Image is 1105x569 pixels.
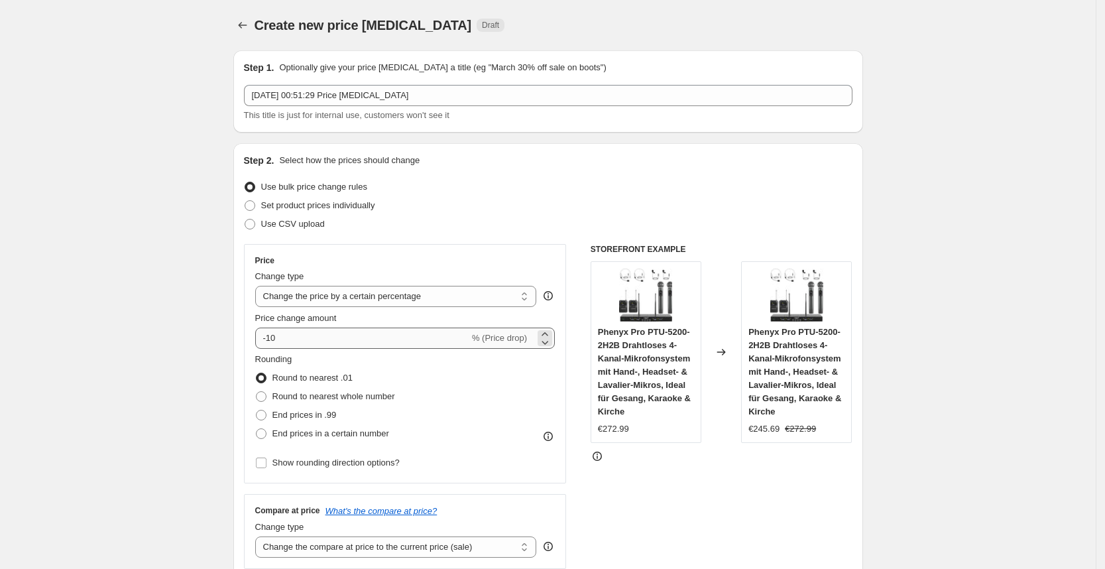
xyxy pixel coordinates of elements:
[748,327,841,416] span: Phenyx Pro PTU-5200-2H2B Drahtloses 4-Kanal-Mikrofonsystem mit Hand-, Headset- & Lavalier-Mikros,...
[233,16,252,34] button: Price change jobs
[619,269,672,322] img: 61ffqfpG-xL_80x.jpg
[598,327,691,416] span: Phenyx Pro PTU-5200-2H2B Drahtloses 4-Kanal-Mikrofonsystem mit Hand-, Headset- & Lavalier-Mikros,...
[272,410,337,420] span: End prices in .99
[325,506,437,516] button: What's the compare at price?
[261,200,375,210] span: Set product prices individually
[598,422,629,436] div: €272.99
[244,85,852,106] input: 30% off holiday sale
[261,182,367,192] span: Use bulk price change rules
[255,354,292,364] span: Rounding
[472,333,527,343] span: % (Price drop)
[255,313,337,323] span: Price change amount
[482,20,499,31] span: Draft
[272,391,395,401] span: Round to nearest whole number
[272,373,353,383] span: Round to nearest .01
[261,219,325,229] span: Use CSV upload
[272,458,400,468] span: Show rounding direction options?
[279,154,420,167] p: Select how the prices should change
[770,269,823,322] img: 61ffqfpG-xL_80x.jpg
[542,289,555,302] div: help
[244,61,274,74] h2: Step 1.
[785,422,816,436] strike: €272.99
[244,154,274,167] h2: Step 2.
[272,428,389,438] span: End prices in a certain number
[279,61,606,74] p: Optionally give your price [MEDICAL_DATA] a title (eg "March 30% off sale on boots")
[244,110,449,120] span: This title is just for internal use, customers won't see it
[748,422,780,436] div: €245.69
[542,540,555,553] div: help
[591,244,852,255] h6: STOREFRONT EXAMPLE
[255,18,472,32] span: Create new price [MEDICAL_DATA]
[255,271,304,281] span: Change type
[255,255,274,266] h3: Price
[255,505,320,516] h3: Compare at price
[255,522,304,532] span: Change type
[255,328,469,349] input: -15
